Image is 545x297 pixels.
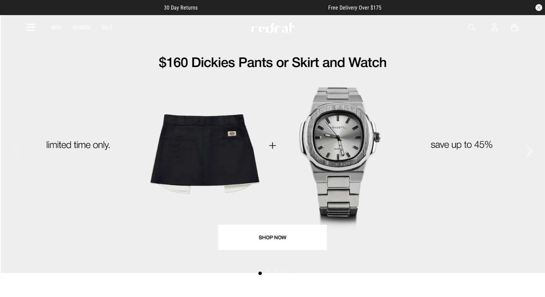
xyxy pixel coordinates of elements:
a: Men [51,24,62,31]
span: 30 Day Returns [164,4,198,11]
a: Sale [101,24,113,31]
button: Previous slide [11,144,20,159]
a: Women [73,24,90,31]
img: Redrat logo [251,22,296,33]
button: Next slide [525,144,534,159]
span: Free Delivery Over $175 [328,4,381,11]
iframe: Customer reviews powered by Trustpilot [211,4,314,11]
